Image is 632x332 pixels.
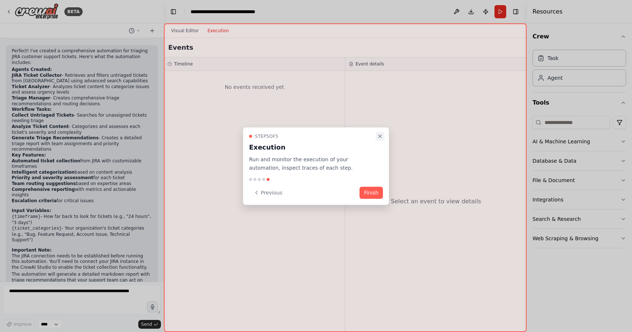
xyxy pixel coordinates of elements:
h3: Execution [249,142,374,152]
button: Hide left sidebar [168,7,178,17]
button: Previous [249,186,287,199]
span: Step 5 of 5 [255,133,278,139]
button: Close walkthrough [376,132,384,141]
button: Finish [360,186,383,199]
p: Run and monitor the execution of your automation, inspect traces of each step. [249,155,374,172]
